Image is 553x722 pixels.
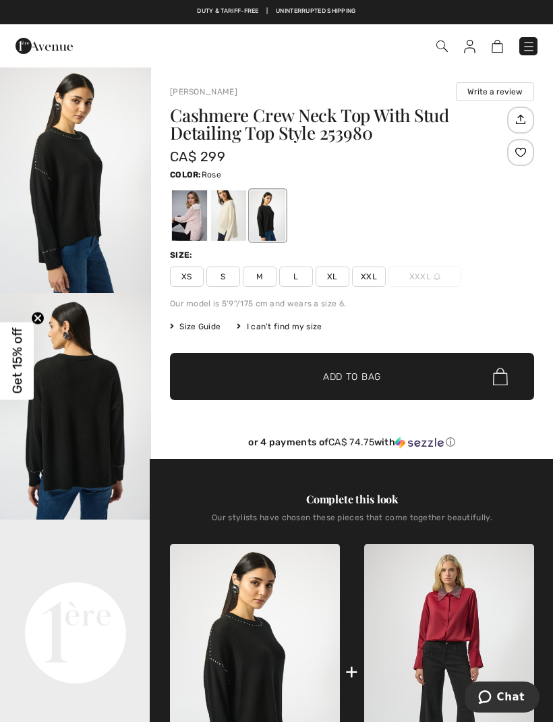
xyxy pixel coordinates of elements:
[211,190,246,241] div: Vanilla 30
[170,148,225,165] span: CA$ 299
[492,40,503,53] img: Shopping Bag
[16,38,73,51] a: 1ère Avenue
[206,267,240,287] span: S
[170,437,534,449] div: or 4 payments of with
[465,682,540,715] iframe: Opens a widget where you can chat to one of our agents
[509,108,531,131] img: Share
[170,298,534,310] div: Our model is 5'9"/175 cm and wears a size 6.
[352,267,386,287] span: XXL
[493,368,508,385] img: Bag.svg
[237,321,322,333] div: I can't find my size
[172,190,207,241] div: Rose
[170,267,204,287] span: XS
[279,267,313,287] span: L
[170,437,534,453] div: or 4 payments ofCA$ 74.75withSezzle Click to learn more about Sezzle
[170,491,534,507] div: Complete this look
[170,87,237,96] a: [PERSON_NAME]
[170,249,196,261] div: Size:
[243,267,276,287] span: M
[434,273,440,280] img: ring-m.svg
[464,40,475,53] img: My Info
[316,267,349,287] span: XL
[170,107,504,142] h1: Cashmere Crew Neck Top With Stud Detailing Top Style 253980
[202,170,221,179] span: Rose
[395,437,444,449] img: Sezzle
[31,312,45,325] button: Close teaser
[170,321,221,333] span: Size Guide
[328,437,374,448] span: CA$ 74.75
[388,267,461,287] span: XXXL
[323,370,381,384] span: Add to Bag
[456,82,534,101] button: Write a review
[9,328,25,394] span: Get 15% off
[170,513,534,533] div: Our stylists have chosen these pieces that come together beautifully.
[170,353,534,400] button: Add to Bag
[170,170,202,179] span: Color:
[16,32,73,59] img: 1ère Avenue
[345,657,358,687] div: +
[436,40,448,52] img: Search
[522,40,535,53] img: Menu
[250,190,285,241] div: Black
